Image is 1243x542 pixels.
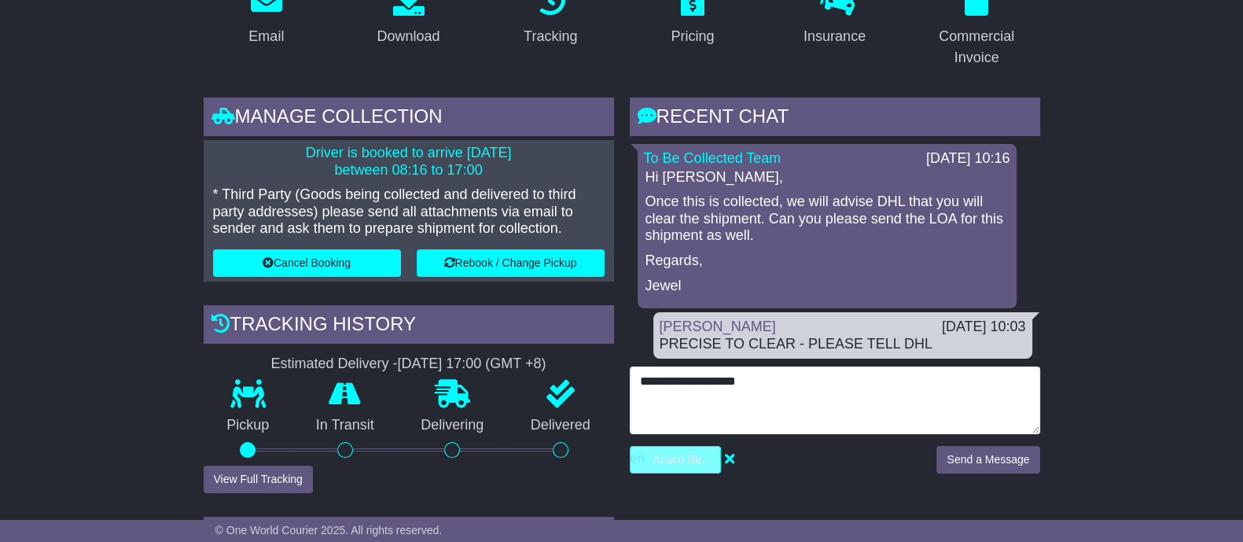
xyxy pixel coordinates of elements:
p: In Transit [292,417,398,434]
p: Once this is collected, we will advise DHL that you will clear the shipment. Can you please send ... [645,194,1009,245]
a: [PERSON_NAME] [660,319,776,334]
p: Delivering [398,417,508,434]
div: PRECISE TO CLEAR - PLEASE TELL DHL [660,336,1026,353]
button: Rebook / Change Pickup [417,249,605,277]
div: Commercial Invoice [924,26,1030,68]
div: [DATE] 10:16 [926,150,1010,168]
button: View Full Tracking [204,466,313,493]
button: Cancel Booking [213,249,401,277]
div: Download [377,26,439,47]
p: Pickup [204,417,293,434]
div: Manage collection [204,98,614,140]
button: Send a Message [936,446,1039,474]
p: * Third Party (Goods being collected and delivered to third party addresses) please send all atta... [213,186,605,238]
div: RECENT CHAT [630,98,1040,140]
p: Regards, [645,253,1009,270]
p: Hi [PERSON_NAME], [645,169,1009,186]
span: © One World Courier 2025. All rights reserved. [215,524,443,536]
div: Tracking [524,26,577,47]
p: Delivered [507,417,614,434]
p: Jewel [645,278,1009,295]
div: [DATE] 10:03 [942,319,1026,336]
div: Estimated Delivery - [204,356,614,373]
div: [DATE] 17:00 (GMT +8) [398,356,546,373]
p: Driver is booked to arrive [DATE] between 08:16 to 17:00 [213,145,605,179]
div: Insurance [804,26,866,47]
a: To Be Collected Team [644,150,781,166]
div: Email [248,26,284,47]
div: Tracking history [204,305,614,348]
div: Pricing [671,26,714,47]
